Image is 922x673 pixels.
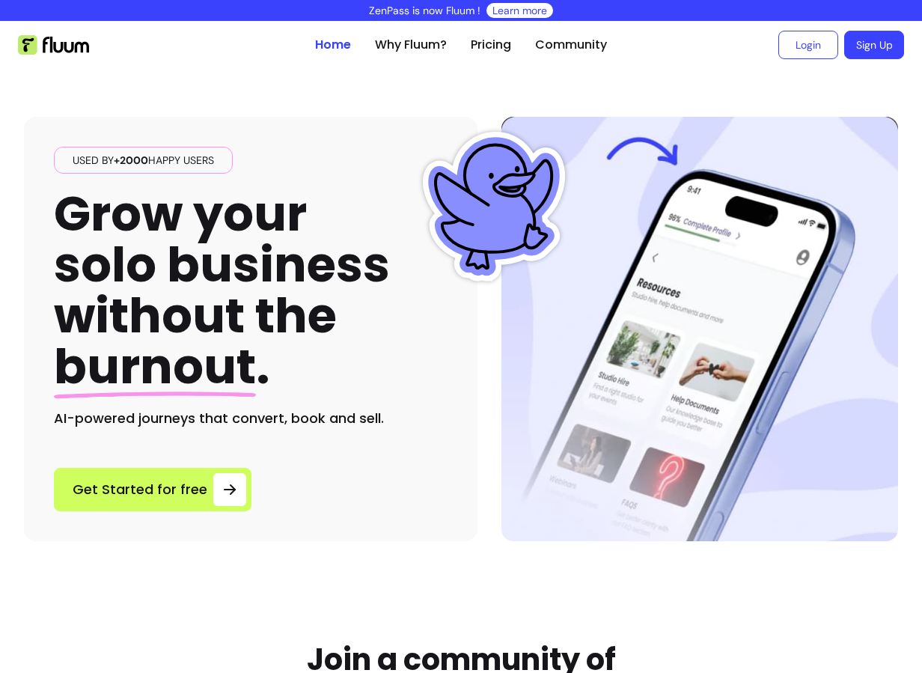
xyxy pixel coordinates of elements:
a: Learn more [492,3,547,18]
img: Fluum Duck sticker [419,132,569,281]
img: Hero [501,117,898,541]
a: Why Fluum? [375,36,447,54]
span: +2000 [114,153,148,167]
a: Sign Up [844,31,904,59]
a: Home [315,36,351,54]
p: ZenPass is now Fluum ! [369,3,480,18]
a: Login [778,31,838,59]
h1: Grow your solo business without the . [54,189,390,393]
h2: AI-powered journeys that convert, book and sell. [54,408,448,429]
span: Get Started for free [73,479,207,500]
a: Pricing [471,36,511,54]
a: Community [535,36,607,54]
img: Fluum Logo [18,35,89,55]
a: Get Started for free [54,468,251,511]
span: burnout [54,333,256,400]
span: Used by happy users [67,153,220,168]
